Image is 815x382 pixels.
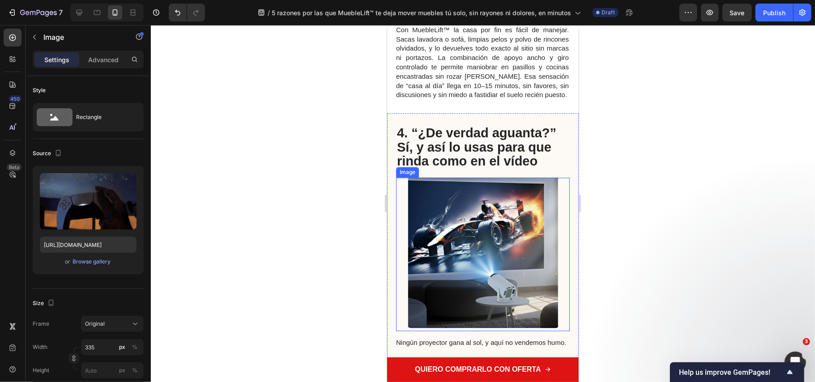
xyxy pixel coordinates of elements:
input: px% [81,362,144,378]
div: px [119,366,125,374]
button: % [117,342,128,352]
span: 3 [803,338,810,345]
label: Width [33,343,47,351]
button: % [117,365,128,376]
p: Settings [44,55,69,64]
button: px [129,342,140,352]
span: Help us improve GemPages! [679,368,785,377]
div: Undo/Redo [169,4,205,21]
span: 5 razones por las que MuebleLift™ te deja mover muebles tú solo, sin rayones ni dolores, en minutos [272,8,571,17]
div: Browse gallery [73,258,111,266]
div: Style [33,86,46,94]
button: Original [81,316,144,332]
button: Show survey - Help us improve GemPages! [679,367,795,378]
div: Beta [7,164,21,171]
span: Save [730,9,745,17]
button: 7 [4,4,67,21]
input: https://example.com/image.jpg [40,237,137,253]
label: Frame [33,320,49,328]
p: Image [43,32,119,42]
div: % [132,366,137,374]
span: or [65,256,71,267]
button: Browse gallery [73,257,111,266]
iframe: Design area [387,25,579,382]
div: px [119,343,125,351]
iframe: Intercom live chat [785,352,806,373]
span: / [268,8,270,17]
p: Advanced [88,55,119,64]
div: Source [33,148,64,160]
label: Height [33,366,49,374]
div: 450 [9,95,21,102]
img: preview-image [40,173,137,229]
span: Original [85,320,105,328]
button: Save [722,4,752,21]
div: % [132,343,137,351]
div: Publish [763,8,785,17]
div: Rectangle [76,107,131,127]
p: 7 [59,7,63,18]
button: px [129,365,140,376]
span: Draft [602,8,615,17]
button: Publish [755,4,793,21]
div: Size [33,297,56,310]
input: px% [81,339,144,355]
